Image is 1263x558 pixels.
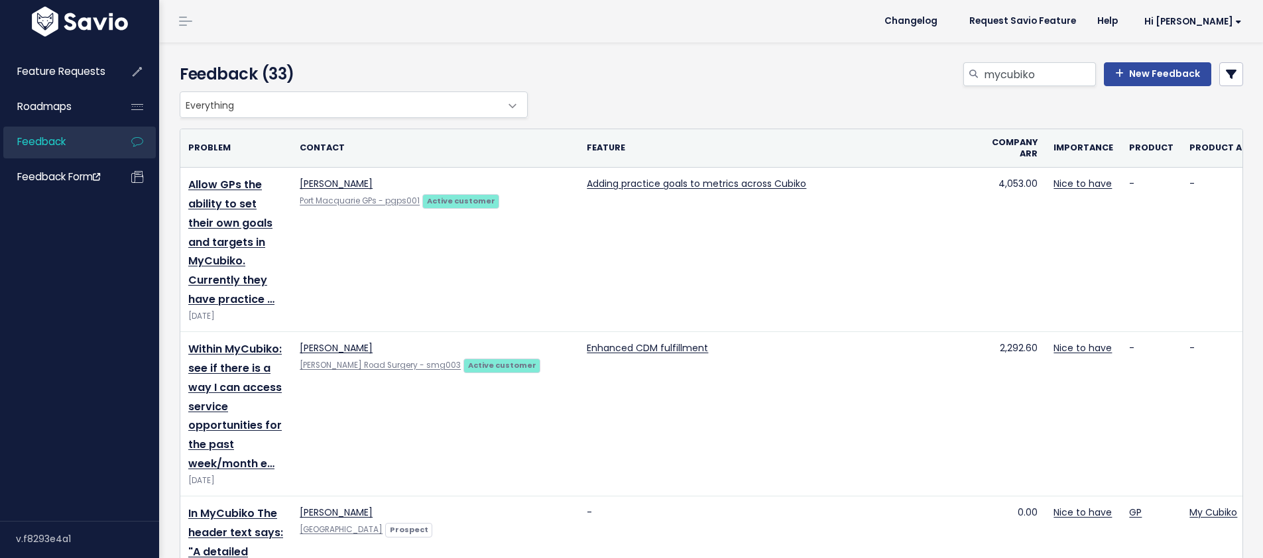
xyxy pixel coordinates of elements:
span: Everything [180,91,528,118]
img: logo-white.9d6f32f41409.svg [29,7,131,36]
h4: Feedback (33) [180,62,521,86]
a: Feedback [3,127,110,157]
td: - [1121,168,1181,332]
strong: Active customer [468,360,536,370]
a: My Cubiko [1189,506,1237,519]
a: Nice to have [1053,177,1112,190]
a: Roadmaps [3,91,110,122]
span: Feedback form [17,170,100,184]
a: Request Savio Feature [959,11,1087,31]
strong: Active customer [427,195,495,206]
div: [DATE] [188,474,284,488]
a: GP [1129,506,1142,519]
th: Contact [292,129,579,168]
span: Everything [180,92,501,117]
a: [PERSON_NAME] [300,506,373,519]
a: New Feedback [1104,62,1211,86]
a: Active customer [422,194,499,207]
span: Changelog [884,17,937,26]
a: Hi [PERSON_NAME] [1128,11,1252,32]
a: Within MyCubiko: see if there is a way I can access service opportunities for the past week/month e… [188,341,282,471]
a: [GEOGRAPHIC_DATA] [300,524,383,535]
a: [PERSON_NAME] Road Surgery - smg003 [300,360,461,370]
a: Help [1087,11,1128,31]
a: Nice to have [1053,341,1112,355]
a: [PERSON_NAME] [300,341,373,355]
strong: Prospect [390,524,428,535]
td: 4,053.00 [984,168,1046,332]
a: Enhanced CDM fulfillment [587,341,708,355]
a: Nice to have [1053,506,1112,519]
th: Importance [1046,129,1121,168]
a: Active customer [463,358,540,371]
span: Roadmaps [17,99,72,113]
span: Hi [PERSON_NAME] [1144,17,1242,27]
a: Adding practice goals to metrics across Cubiko [587,177,806,190]
a: Allow GPs the ability to set their own goals and targets in MyCubiko. Currently they have practice … [188,177,274,307]
a: [PERSON_NAME] [300,177,373,190]
td: - [1121,332,1181,496]
a: Prospect [385,522,432,535]
td: 2,292.60 [984,332,1046,496]
th: Company ARR [984,129,1046,168]
span: Feedback [17,135,66,148]
div: v.f8293e4a1 [16,522,159,556]
div: [DATE] [188,309,284,323]
th: Product [1121,129,1181,168]
th: Feature [579,129,984,168]
span: Feature Requests [17,64,105,78]
a: Port Macquarie GPs - pgps001 [300,195,420,206]
a: Feature Requests [3,56,110,87]
a: Feedback form [3,162,110,192]
input: Search feedback... [983,62,1096,86]
th: Problem [180,129,292,168]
